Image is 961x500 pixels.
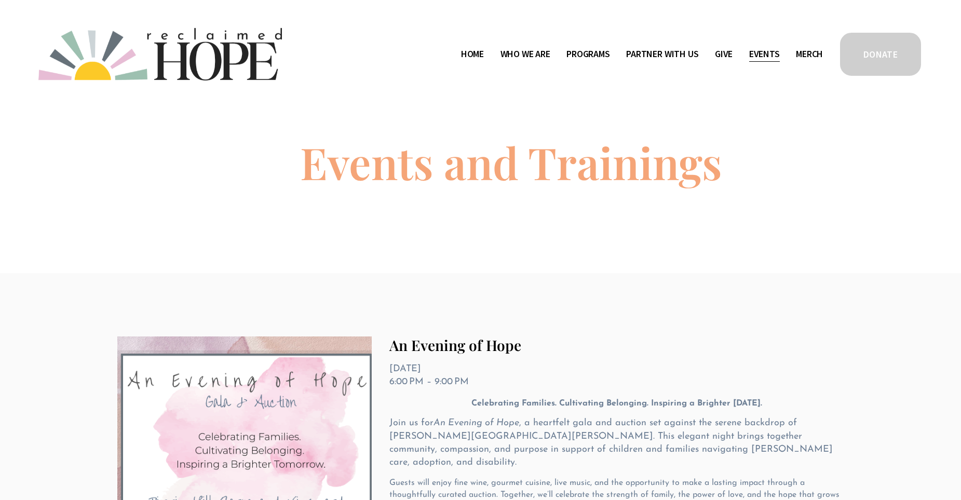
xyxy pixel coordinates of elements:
[500,47,550,62] span: Who We Are
[749,46,780,62] a: Events
[461,46,484,62] a: Home
[389,377,424,387] time: 6:00 PM
[38,28,282,80] img: Reclaimed Hope Initiative
[566,46,610,62] a: folder dropdown
[796,46,823,62] a: Merch
[566,47,610,62] span: Programs
[500,46,550,62] a: folder dropdown
[471,399,762,408] strong: Celebrating Families. Cultivating Belonging. Inspiring a Brighter [DATE].
[389,417,844,469] p: Join us for , a heartfelt gala and auction set against the serene backdrop of [PERSON_NAME][GEOGR...
[389,364,421,374] time: [DATE]
[300,140,722,184] h1: Events and Trainings
[626,47,698,62] span: Partner With Us
[389,335,521,355] a: An Evening of Hope
[434,418,519,428] em: An Evening of Hope
[626,46,698,62] a: folder dropdown
[838,31,923,77] a: DONATE
[435,377,469,387] time: 9:00 PM
[715,46,733,62] a: Give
